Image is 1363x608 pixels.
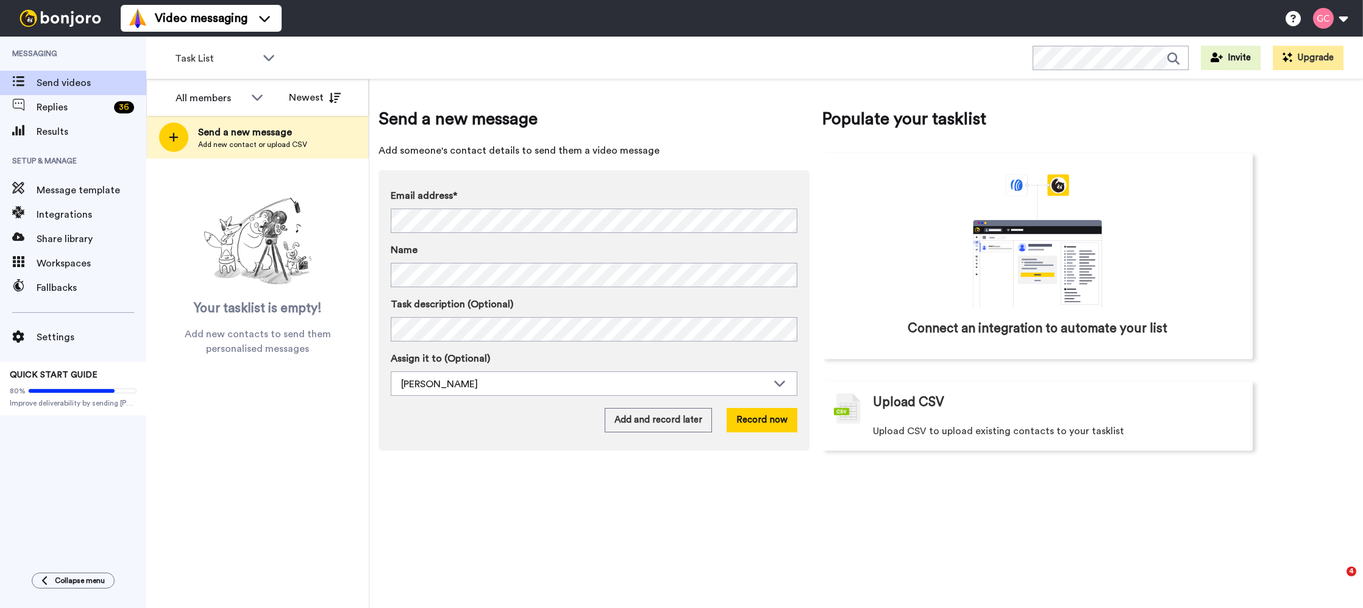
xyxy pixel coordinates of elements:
[908,320,1167,338] span: Connect an integration to automate your list
[198,125,307,140] span: Send a new message
[32,573,115,588] button: Collapse menu
[873,393,944,412] span: Upload CSV
[37,256,146,271] span: Workspaces
[37,281,146,295] span: Fallbacks
[37,124,146,139] span: Results
[175,51,257,66] span: Task List
[605,408,712,432] button: Add and record later
[1347,567,1356,576] span: 4
[165,327,351,356] span: Add new contacts to send them personalised messages
[15,10,106,27] img: bj-logo-header-white.svg
[379,107,810,131] span: Send a new message
[873,424,1124,438] span: Upload CSV to upload existing contacts to your tasklist
[391,243,418,257] span: Name
[10,398,137,408] span: Improve deliverability by sending [PERSON_NAME]’s from your own email
[194,299,322,318] span: Your tasklist is empty!
[37,76,146,90] span: Send videos
[391,351,797,366] label: Assign it to (Optional)
[946,174,1129,307] div: animation
[198,140,307,149] span: Add new contact or upload CSV
[176,91,245,106] div: All members
[55,576,105,585] span: Collapse menu
[391,188,797,203] label: Email address*
[10,371,98,379] span: QUICK START GUIDE
[1273,46,1343,70] button: Upgrade
[155,10,247,27] span: Video messaging
[197,193,319,290] img: ready-set-action.png
[834,393,861,424] img: csv-grey.png
[114,101,134,113] div: 36
[1201,46,1261,70] button: Invite
[822,107,1253,131] span: Populate your tasklist
[727,408,797,432] button: Record now
[1322,567,1351,596] iframe: Intercom live chat
[280,85,350,110] button: Newest
[37,183,146,198] span: Message template
[37,207,146,222] span: Integrations
[401,377,767,392] div: [PERSON_NAME]
[391,297,797,312] label: Task description (Optional)
[379,143,810,158] span: Add someone's contact details to send them a video message
[10,386,26,396] span: 80%
[37,330,146,345] span: Settings
[128,9,148,28] img: vm-color.svg
[37,100,109,115] span: Replies
[37,232,146,246] span: Share library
